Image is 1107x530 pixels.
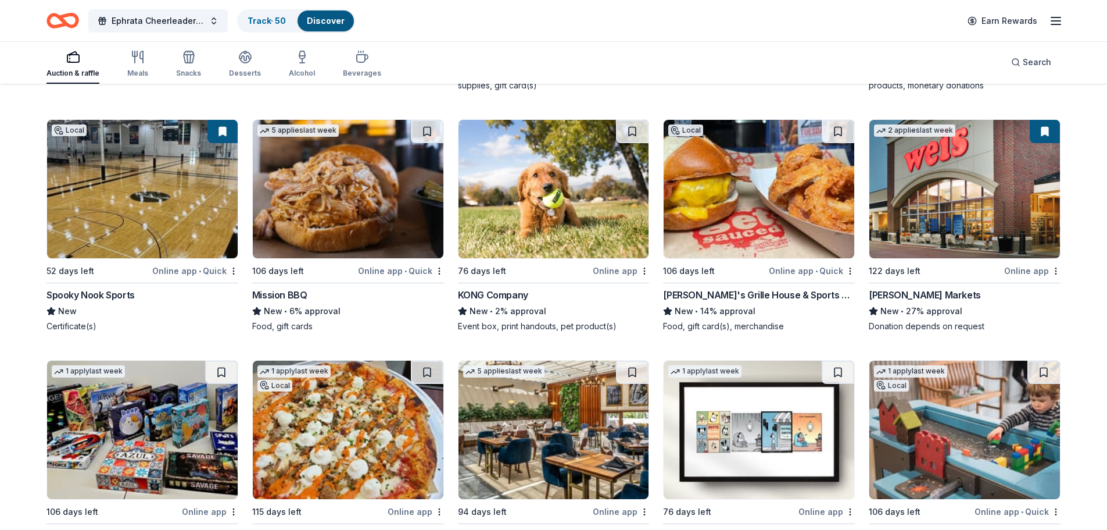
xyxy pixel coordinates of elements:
div: 115 days left [252,505,302,519]
img: Image for Fogo de Chao [458,361,649,499]
div: Online app Quick [152,264,238,278]
span: New [264,304,282,318]
button: Track· 50Discover [237,9,355,33]
span: New [675,304,693,318]
div: Beverages [343,69,381,78]
div: 106 days left [252,264,304,278]
img: Image for MUTTS [664,361,854,499]
div: 5 applies last week [463,365,544,378]
span: • [815,266,818,276]
div: Mission BBQ [252,288,307,302]
span: • [490,307,493,316]
button: Auction & raffle [46,45,99,84]
a: Image for Spooky Nook SportsLocal52 days leftOnline app•QuickSpooky Nook SportsNewCertificate(s) [46,119,238,332]
div: 2% approval [458,304,650,318]
div: 1 apply last week [52,365,125,378]
div: Food, gift cards [252,321,444,332]
div: 76 days left [663,505,711,519]
a: Home [46,7,79,34]
img: Image for Big Burrito Restaurant Group [253,361,443,499]
button: Beverages [343,45,381,84]
a: Image for Mission BBQ5 applieslast week106 days leftOnline app•QuickMission BBQNew•6% approvalFoo... [252,119,444,332]
img: Image for Spooky Nook Sports [47,120,238,258]
span: New [470,304,488,318]
div: Online app [1004,264,1061,278]
div: Online app [798,504,855,519]
span: • [199,266,201,276]
div: 27% approval [869,304,1061,318]
a: Track· 50 [248,16,286,26]
div: Spooky Nook Sports [46,288,135,302]
div: [PERSON_NAME]'s Grille House & Sports Bar [663,288,855,302]
div: Alcohol [289,69,315,78]
span: New [58,304,77,318]
div: 106 days left [46,505,98,519]
div: Local [668,125,703,136]
div: Online app [593,264,649,278]
button: Meals [127,45,148,84]
div: 52 days left [46,264,94,278]
img: Image for Weis Markets [869,120,1060,258]
div: Meals [127,69,148,78]
div: Online app Quick [358,264,444,278]
div: 122 days left [869,264,920,278]
span: • [696,307,698,316]
div: Desserts [229,69,261,78]
div: KONG Company [458,288,528,302]
img: Image for KONG Company [458,120,649,258]
div: Local [52,125,87,136]
span: Search [1023,55,1051,69]
div: Snacks [176,69,201,78]
button: Alcohol [289,45,315,84]
a: Earn Rewards [961,10,1044,31]
div: Online app Quick [769,264,855,278]
div: 94 days left [458,505,507,519]
button: Ephrata Cheerleaders BINGO Extravaganza [88,9,228,33]
div: 1 apply last week [874,365,947,378]
button: Search [1002,51,1061,74]
div: 106 days left [663,264,715,278]
span: • [404,266,407,276]
div: Event box, print handouts, pet product(s) [458,321,650,332]
button: Snacks [176,45,201,84]
div: 106 days left [869,505,920,519]
div: Auction & raffle [46,69,99,78]
span: New [880,304,899,318]
span: • [901,307,904,316]
button: Desserts [229,45,261,84]
div: Donation depends on request [869,321,1061,332]
div: 2 applies last week [874,125,955,137]
div: 1 apply last week [257,365,331,378]
span: • [284,307,287,316]
img: Image for Arooga's Grille House & Sports Bar [664,120,854,258]
a: Image for Weis Markets2 applieslast week122 days leftOnline app[PERSON_NAME] MarketsNew•27% appro... [869,119,1061,332]
a: Discover [307,16,345,26]
div: 1 apply last week [668,365,741,378]
a: Image for Arooga's Grille House & Sports BarLocal106 days leftOnline app•Quick[PERSON_NAME]'s Gri... [663,119,855,332]
div: Food, gift card(s), merchandise [663,321,855,332]
div: Online app [182,504,238,519]
div: 6% approval [252,304,444,318]
a: Image for KONG Company76 days leftOnline appKONG CompanyNew•2% approvalEvent box, print handouts,... [458,119,650,332]
div: 76 days left [458,264,506,278]
div: Online app [388,504,444,519]
div: Local [874,380,909,392]
img: Image for Lancaster Science Factory [869,361,1060,499]
div: Online app Quick [975,504,1061,519]
img: Image for Stonemaier Games [47,361,238,499]
div: Local [257,380,292,392]
div: 14% approval [663,304,855,318]
img: Image for Mission BBQ [253,120,443,258]
span: Ephrata Cheerleaders BINGO Extravaganza [112,14,205,28]
span: • [1021,507,1023,517]
div: 5 applies last week [257,125,339,137]
div: Online app [593,504,649,519]
div: Certificate(s) [46,321,238,332]
div: [PERSON_NAME] Markets [869,288,981,302]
